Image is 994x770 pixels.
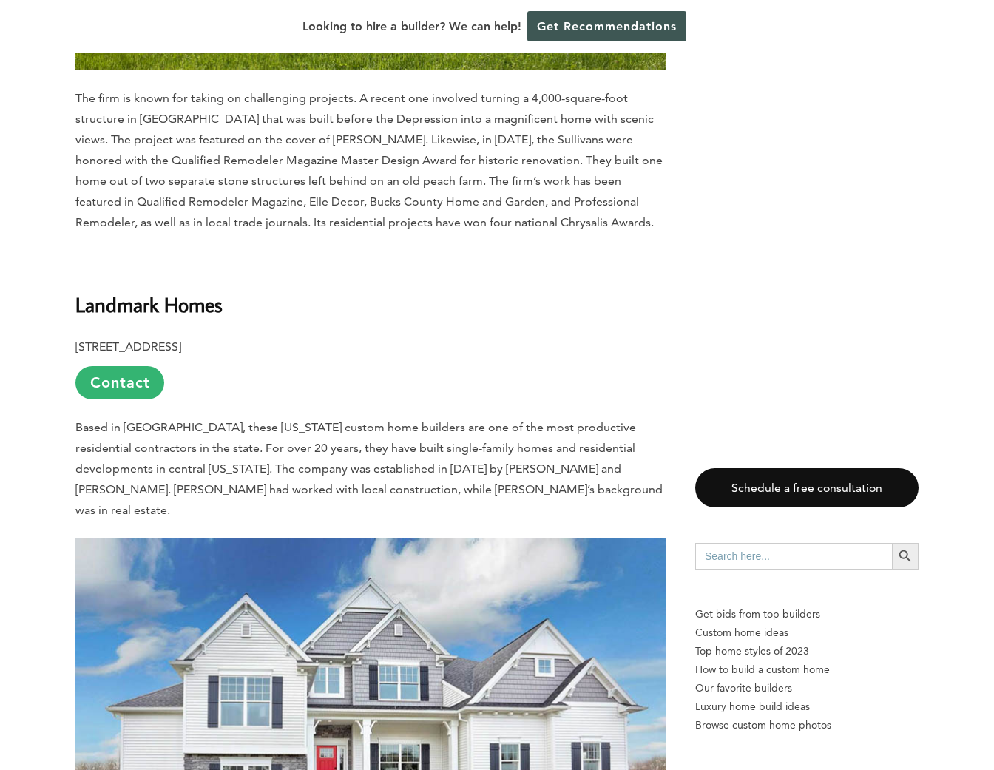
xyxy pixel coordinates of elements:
b: [STREET_ADDRESS] [75,340,181,354]
a: Contact [75,366,164,399]
input: Search here... [695,543,892,570]
a: Schedule a free consultation [695,468,919,507]
svg: Search [897,548,913,564]
a: Top home styles of 2023 [695,642,919,661]
b: Landmark Homes [75,291,223,317]
span: The firm is known for taking on challenging projects. A recent one involved turning a 4,000-squar... [75,91,663,229]
a: How to build a custom home [695,661,919,679]
a: Custom home ideas [695,624,919,642]
span: Based in [GEOGRAPHIC_DATA], these [US_STATE] custom home builders are one of the most productive ... [75,420,663,517]
p: Get bids from top builders [695,605,919,624]
a: Browse custom home photos [695,716,919,734]
a: Luxury home build ideas [695,698,919,716]
a: Get Recommendations [527,11,686,41]
a: Our favorite builders [695,679,919,698]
